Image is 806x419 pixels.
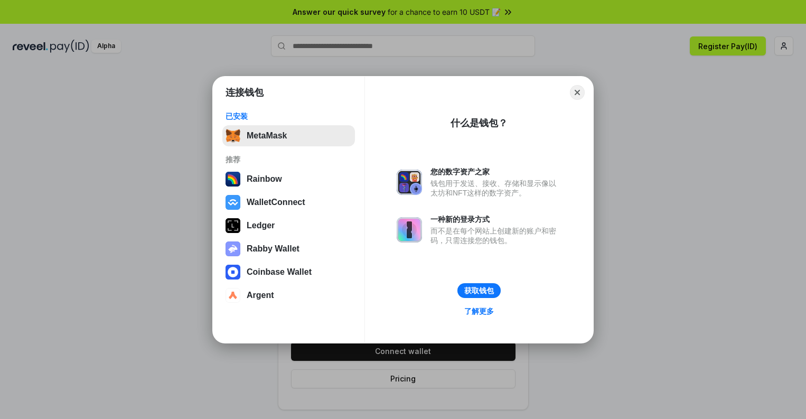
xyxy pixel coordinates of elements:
div: 推荐 [226,155,352,164]
button: Argent [222,285,355,306]
div: 什么是钱包？ [451,117,508,129]
img: svg+xml,%3Csvg%20xmlns%3D%22http%3A%2F%2Fwww.w3.org%2F2000%2Fsvg%22%20width%3D%2228%22%20height%3... [226,218,240,233]
div: Argent [247,291,274,300]
img: svg+xml,%3Csvg%20xmlns%3D%22http%3A%2F%2Fwww.w3.org%2F2000%2Fsvg%22%20fill%3D%22none%22%20viewBox... [226,241,240,256]
div: WalletConnect [247,198,305,207]
div: 已安装 [226,111,352,121]
div: Rabby Wallet [247,244,299,254]
div: Coinbase Wallet [247,267,312,277]
div: Ledger [247,221,275,230]
img: svg+xml,%3Csvg%20xmlns%3D%22http%3A%2F%2Fwww.w3.org%2F2000%2Fsvg%22%20fill%3D%22none%22%20viewBox... [397,217,422,243]
div: 钱包用于发送、接收、存储和显示像以太坊和NFT这样的数字资产。 [430,179,561,198]
img: svg+xml,%3Csvg%20width%3D%2228%22%20height%3D%2228%22%20viewBox%3D%220%200%2028%2028%22%20fill%3D... [226,265,240,280]
a: 了解更多 [458,304,500,318]
div: 一种新的登录方式 [430,215,561,224]
img: svg+xml,%3Csvg%20xmlns%3D%22http%3A%2F%2Fwww.w3.org%2F2000%2Fsvg%22%20fill%3D%22none%22%20viewBox... [397,170,422,195]
button: Ledger [222,215,355,236]
h1: 连接钱包 [226,86,264,99]
button: WalletConnect [222,192,355,213]
button: 获取钱包 [457,283,501,298]
div: MetaMask [247,131,287,141]
button: Close [570,85,585,100]
button: Rainbow [222,169,355,190]
img: svg+xml,%3Csvg%20fill%3D%22none%22%20height%3D%2233%22%20viewBox%3D%220%200%2035%2033%22%20width%... [226,128,240,143]
button: MetaMask [222,125,355,146]
button: Rabby Wallet [222,238,355,259]
img: svg+xml,%3Csvg%20width%3D%22120%22%20height%3D%22120%22%20viewBox%3D%220%200%20120%20120%22%20fil... [226,172,240,187]
div: 了解更多 [464,306,494,316]
img: svg+xml,%3Csvg%20width%3D%2228%22%20height%3D%2228%22%20viewBox%3D%220%200%2028%2028%22%20fill%3D... [226,195,240,210]
div: 您的数字资产之家 [430,167,561,176]
img: svg+xml,%3Csvg%20width%3D%2228%22%20height%3D%2228%22%20viewBox%3D%220%200%2028%2028%22%20fill%3D... [226,288,240,303]
button: Coinbase Wallet [222,262,355,283]
div: 而不是在每个网站上创建新的账户和密码，只需连接您的钱包。 [430,226,561,245]
div: 获取钱包 [464,286,494,295]
div: Rainbow [247,174,282,184]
